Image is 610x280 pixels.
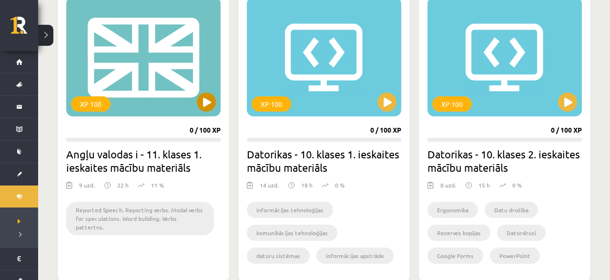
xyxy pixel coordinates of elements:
[427,147,582,174] h2: Datorikas - 10. klases 2. ieskaites mācību materiāls
[260,181,279,195] div: 14 uzd.
[247,147,401,174] h2: Datorikas - 10. klases 1. ieskaites mācību materiāls
[117,181,129,189] p: 22 h
[427,202,478,218] li: Ergonomika
[512,181,522,189] p: 0 %
[335,181,345,189] p: 0 %
[71,96,111,112] div: XP 100
[247,248,310,264] li: datoru sistēmas
[427,225,490,241] li: Rezerves kopijas
[79,181,95,195] div: 9 uzd.
[252,96,291,112] div: XP 100
[497,225,546,241] li: Datorvīrusi
[440,181,456,195] div: 8 uzd.
[10,17,38,41] a: Rīgas 1. Tālmācības vidusskola
[247,225,337,241] li: komunikācijas tehnoloģijas
[490,248,540,264] li: PowerPoint
[301,181,313,189] p: 18 h
[432,96,472,112] div: XP 100
[316,248,394,264] li: informācijas apstrāde
[66,202,214,235] li: Reported Speech. Reporting verbs. Modal verbs for speculations. Word building. Verbs pattertns.
[247,202,333,218] li: informācijas tehnoloģijas
[66,147,221,174] h2: Angļu valodas i - 11. klases 1. ieskaites mācību materiāls
[478,181,490,189] p: 15 h
[151,181,164,189] p: 11 %
[485,202,538,218] li: Datu drošība
[427,248,483,264] li: Google Forms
